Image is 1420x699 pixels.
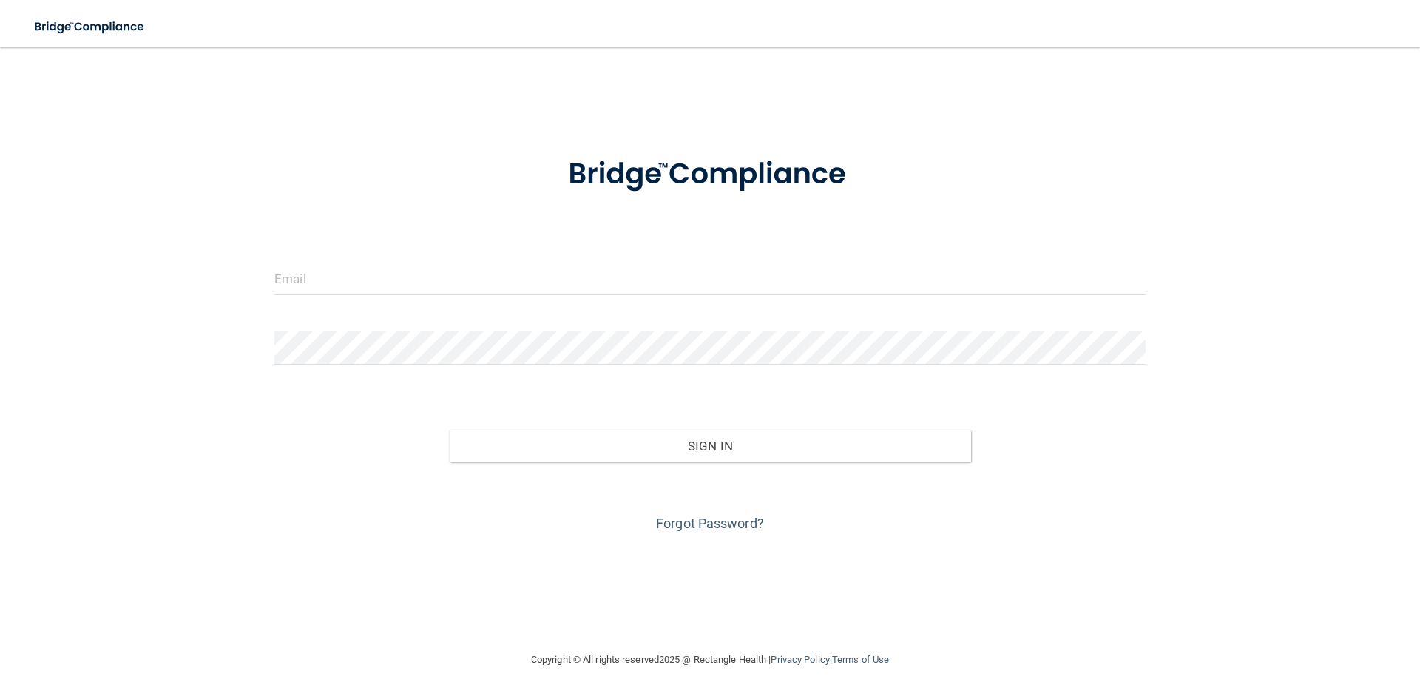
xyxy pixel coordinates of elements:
[440,636,980,683] div: Copyright © All rights reserved 2025 @ Rectangle Health | |
[832,654,889,665] a: Terms of Use
[449,430,972,462] button: Sign In
[771,654,829,665] a: Privacy Policy
[656,516,764,531] a: Forgot Password?
[274,262,1146,295] input: Email
[538,136,882,213] img: bridge_compliance_login_screen.278c3ca4.svg
[22,12,158,42] img: bridge_compliance_login_screen.278c3ca4.svg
